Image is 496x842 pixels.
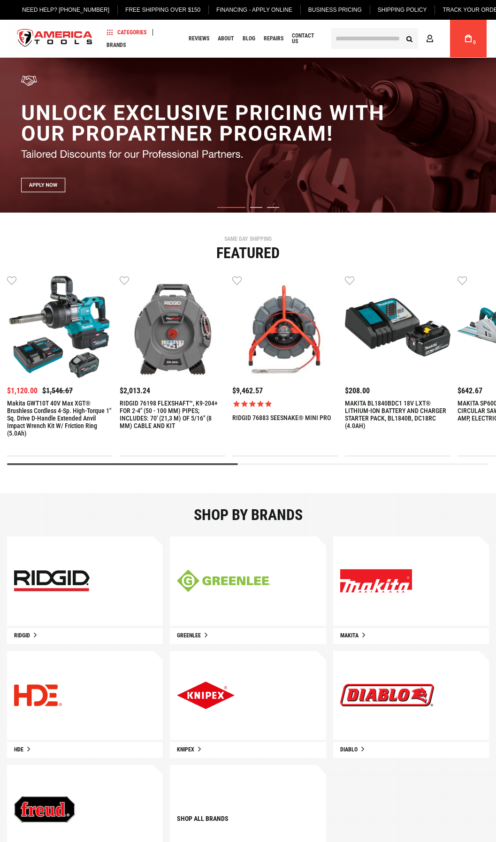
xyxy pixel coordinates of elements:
a: store logo [9,21,100,56]
span: Reviews [189,36,209,41]
span: Makita [340,632,359,639]
span: $1,120.00 [7,386,38,395]
img: Explore Our New Products [340,569,412,593]
img: America Tools [9,21,100,56]
a: Makita [333,628,489,644]
a: Explore Our New Products [170,651,326,740]
span: HDE [14,746,23,753]
a: Reviews [184,32,214,45]
span: About [218,36,234,41]
img: Explore Our New Products [14,796,75,823]
a: RIDGID 76198 FLEXSHAFT™, K9-204+ FOR 2-4 [120,275,225,383]
a: Knipex [170,742,326,758]
div: Featured [7,245,489,260]
a: Repairs [259,32,288,45]
span: Rated 5.0 out of 5 stars 1 reviews [232,399,338,408]
span: $9,462.57 [232,386,263,395]
div: 2 / 9 [120,275,225,456]
div: 4 / 9 [345,275,450,456]
span: Blog [243,36,255,41]
img: Explore Our New Products [177,681,235,709]
span: Repairs [264,36,283,41]
img: Explore Our New Products [340,684,434,706]
a: Explore Our New Products [7,651,163,740]
a: Brands [102,38,130,51]
a: Greenlee [170,628,326,644]
span: Brands [107,42,126,48]
span: Knipex [177,746,194,753]
a: Explore Our New Products [333,651,489,740]
div: 3 / 9 [232,275,338,456]
span: Ridgid [14,632,30,639]
img: MAKITA BL1840BDC1 18V LXT® LITHIUM-ION BATTERY AND CHARGER STARTER PACK, BL1840B, DC18RC (4.0AH) [345,275,450,380]
span: 0 [473,40,476,45]
a: Explore Our New Products [333,536,489,625]
img: Makita GWT10T 40V max XGT® Brushless Cordless 4‑Sp. High‑Torque 1" Sq. Drive D‑Handle Extended An... [7,275,113,380]
img: RIDGID 76198 FLEXSHAFT™, K9-204+ FOR 2-4 [120,275,225,380]
img: RIDGID 76883 SEESNAKE® MINI PRO [232,275,338,380]
span: $1,546.67 [42,386,73,395]
img: Explore Our New Products [14,684,62,706]
span: Diablo [340,746,358,753]
span: Greenlee [177,632,201,639]
img: greenline-mobile.jpg [177,569,271,592]
span: $2,013.24 [120,386,150,395]
a: MAKITA BL1840BDC1 18V LXT® LITHIUM-ION BATTERY AND CHARGER STARTER PACK, BL1840B, DC18RC (4.0AH) [345,275,450,383]
img: ridgid-mobile.jpg [14,570,90,591]
span: $208.00 [345,386,370,395]
div: SAME DAY SHIPPING [7,236,489,242]
a: 0 [459,20,477,57]
span: $642.67 [458,386,482,395]
a: RIDGID 76883 SEESNAKE® MINI PRO [232,275,338,383]
a: Ridgid [7,628,163,644]
a: MAKITA BL1840BDC1 18V LXT® LITHIUM-ION BATTERY AND CHARGER STARTER PACK, BL1840B, DC18RC (4.0AH) [345,399,450,429]
a: About [214,32,238,45]
a: Contact Us [288,32,324,45]
span: Categories [107,29,146,36]
a: RIDGID 76883 SEESNAKE® MINI PRO [232,414,331,421]
span: Contact Us [292,33,320,44]
a: Shop all brands [177,815,229,822]
button: Search [400,30,418,47]
a: HDE [7,742,163,758]
span: Shipping Policy [378,7,427,13]
a: RIDGID 76198 FLEXSHAFT™, K9-204+ FOR 2-4" (50 - 100 MM) PIPES; INCLUDES: 70' (21,3 M) OF 5/16" (8... [120,399,225,429]
div: 1 / 9 [7,275,113,456]
a: Makita GWT10T 40V max XGT® Brushless Cordless 4‑Sp. High‑Torque 1" Sq. Drive D‑Handle Extended An... [7,399,113,437]
a: Diablo [333,742,489,758]
a: Categories [102,26,151,38]
a: Blog [238,32,259,45]
a: Makita GWT10T 40V max XGT® Brushless Cordless 4‑Sp. High‑Torque 1" Sq. Drive D‑Handle Extended An... [7,275,113,383]
div: Shop by brands [7,507,489,522]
